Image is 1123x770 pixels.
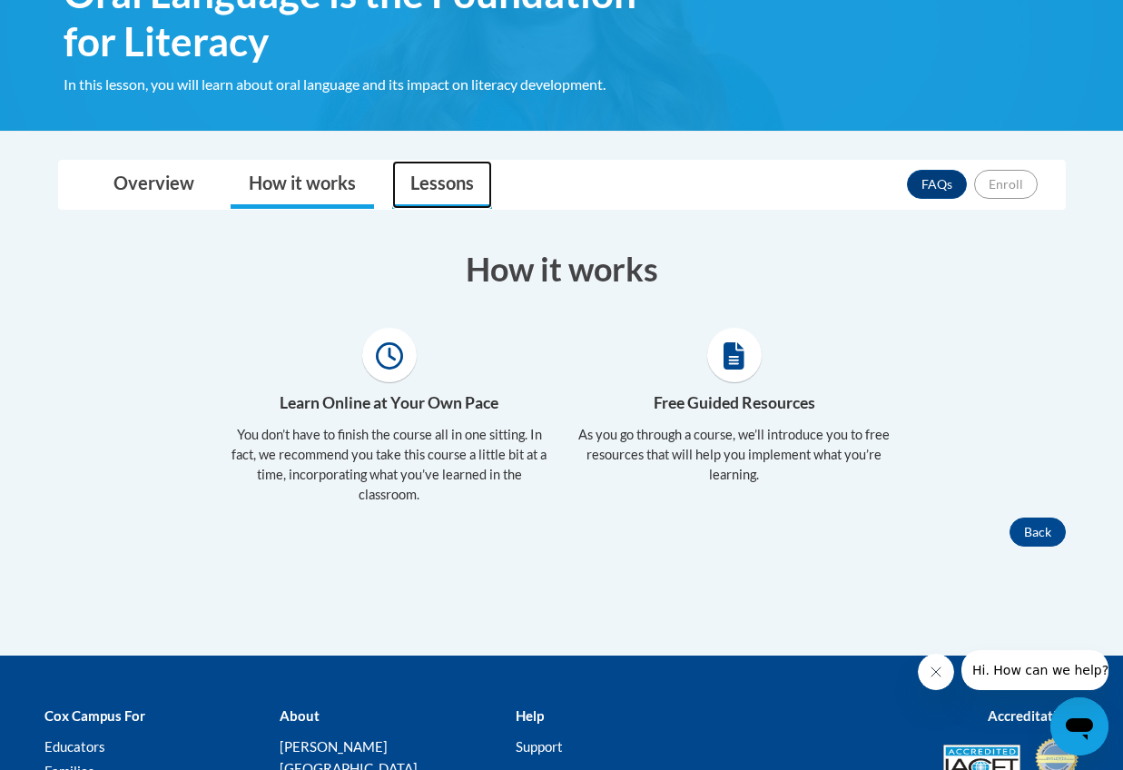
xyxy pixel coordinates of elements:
h3: How it works [58,246,1066,291]
iframe: Close message [918,654,954,690]
p: You don’t have to finish the course all in one sitting. In fact, we recommend you take this cours... [231,425,548,505]
b: About [280,707,320,724]
iframe: Message from company [961,650,1108,690]
b: Help [516,707,544,724]
a: Lessons [392,161,492,209]
p: As you go through a course, we’ll introduce you to free resources that will help you implement wh... [576,425,893,485]
b: Accreditations [988,707,1079,724]
a: Support [516,738,563,755]
iframe: Button to launch messaging window [1050,697,1108,755]
a: Overview [95,161,212,209]
button: Enroll [974,170,1038,199]
h4: Learn Online at Your Own Pace [231,391,548,415]
a: FAQs [907,170,967,199]
div: In this lesson, you will learn about oral language and its impact on literacy development. [64,74,690,94]
h4: Free Guided Resources [576,391,893,415]
button: Back [1010,518,1066,547]
a: How it works [231,161,374,209]
a: Educators [44,738,105,755]
b: Cox Campus For [44,707,145,724]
